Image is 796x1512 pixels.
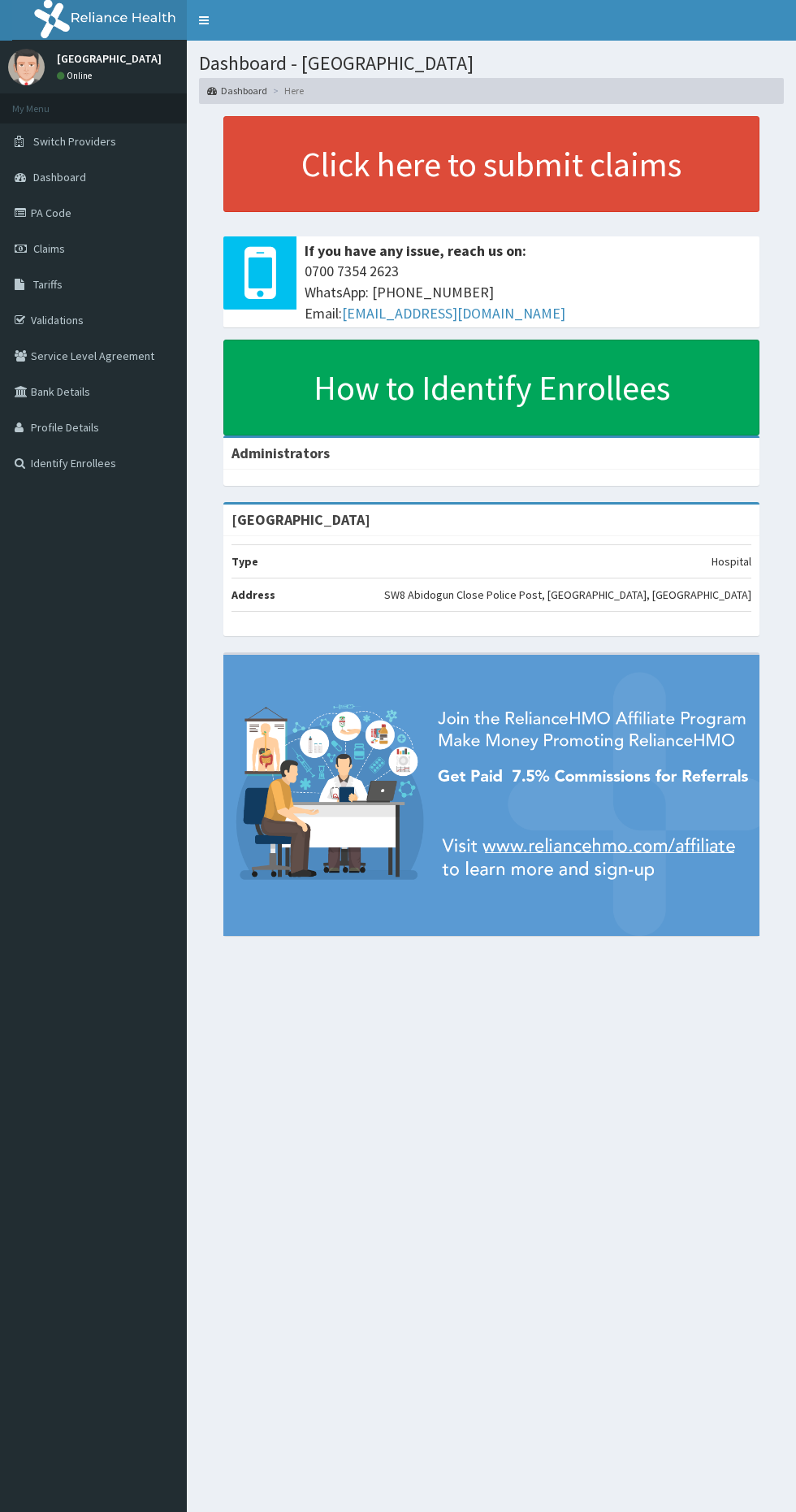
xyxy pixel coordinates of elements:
img: User Image [8,49,45,85]
a: Click here to submit claims [223,116,759,212]
b: Address [231,587,275,602]
h1: Dashboard - [GEOGRAPHIC_DATA] [199,53,784,74]
span: Tariffs [33,277,63,292]
a: Dashboard [207,84,267,97]
a: Online [57,70,96,81]
a: How to Identify Enrollees [223,340,759,435]
b: Type [231,554,258,569]
span: 0700 7354 2623 WhatsApp: [PHONE_NUMBER] Email: [305,261,751,323]
p: SW8 Abidogun Close Police Post, [GEOGRAPHIC_DATA], [GEOGRAPHIC_DATA] [384,587,751,603]
strong: [GEOGRAPHIC_DATA] [231,510,370,529]
li: Here [269,84,304,97]
p: [GEOGRAPHIC_DATA] [57,53,162,64]
b: If you have any issue, reach us on: [305,241,526,260]
b: Administrators [231,444,330,462]
span: Claims [33,241,65,256]
p: Hospital [712,553,751,570]
img: provider-team-banner.png [223,655,759,935]
a: [EMAIL_ADDRESS][DOMAIN_NAME] [342,304,565,323]
span: Dashboard [33,170,86,184]
span: Switch Providers [33,134,116,149]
